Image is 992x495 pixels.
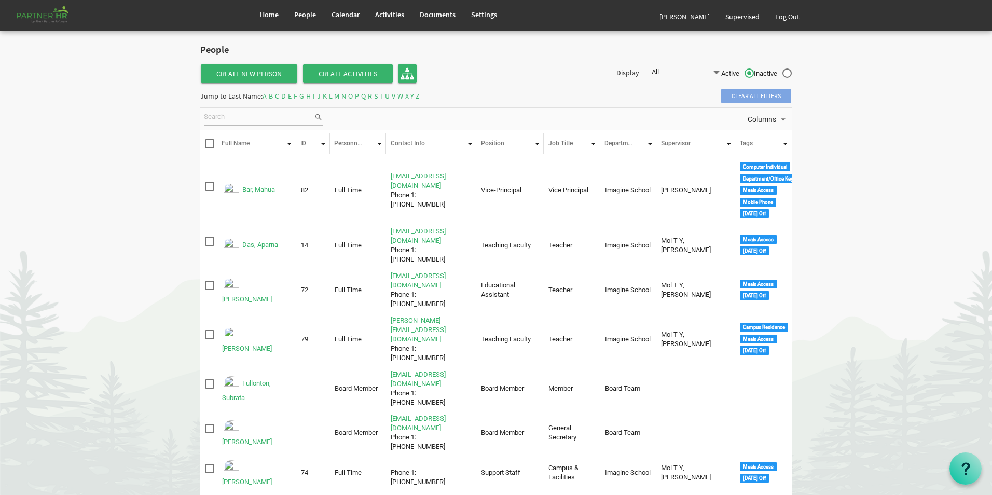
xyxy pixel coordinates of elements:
td: checkbox [200,225,217,266]
a: [EMAIL_ADDRESS][DOMAIN_NAME] [391,370,446,388]
a: [PERSON_NAME] [222,345,272,352]
a: Create New Person [201,64,297,83]
td: column header ID [296,368,330,409]
span: H [306,91,311,101]
span: C [275,91,279,101]
span: Y [410,91,414,101]
td: Full Time column header Personnel Type [330,225,387,266]
td: Imagine School column header Departments [600,225,657,266]
td: Educational Assistant column header Position [476,269,544,311]
span: V [392,91,395,101]
div: [DATE] Off [740,474,769,483]
td: George, Samson is template cell column header Full Name [217,412,296,454]
span: Display [616,68,639,77]
td: checkbox [200,269,217,311]
td: Bar, Mahua is template cell column header Full Name [217,160,296,222]
img: org-chart.svg [401,67,414,80]
td: Full Time column header Personnel Type [330,269,387,311]
a: Organisation Chart [398,64,417,83]
td: Imagine School column header Departments [600,269,657,311]
td: 74 column header ID [296,457,330,489]
span: D [281,91,286,101]
span: F [294,91,297,101]
td: Mol T Y, Smitha column header Supervisor [656,269,735,311]
span: Active [721,69,754,78]
div: Department/Office Keys [740,174,799,183]
td: checkbox [200,314,217,365]
span: P [355,91,359,101]
button: Columns [746,113,790,126]
div: Search [202,108,325,130]
img: Emp-d106ab57-77a4-460e-8e39-c3c217cc8641.png [222,276,241,295]
span: Inactive [754,69,792,78]
div: [DATE] Off [740,346,769,355]
span: O [348,91,353,101]
div: Jump to Last Name: - - - - - - - - - - - - - - - - - - - - - - - - - [200,88,420,104]
td: Teacher column header Job Title [544,225,600,266]
span: W [397,91,403,101]
span: G [299,91,304,101]
div: [DATE] Off [740,291,769,300]
td: Board Team column header Departments [600,368,657,409]
span: Tags [740,140,753,147]
td: aparna@imagineschools.inPhone 1: +919668736179 is template cell column header Contact Info [386,225,476,266]
td: <div class="tag label label-default">Campus Residence</div> <div class="tag label label-default">... [735,314,792,365]
span: L [329,91,332,101]
a: [PERSON_NAME] [222,478,272,486]
span: People [294,10,316,19]
td: column header Supervisor [656,368,735,409]
td: Vice-Principal column header Position [476,160,544,222]
span: U [385,91,390,101]
h2: People [200,45,286,56]
span: K [323,91,327,101]
div: Meals Access [740,462,777,471]
td: Mol T Y, Smitha column header Supervisor [656,457,735,489]
td: Phone 1: +919827685342 is template cell column header Contact Info [386,457,476,489]
td: Full Time column header Personnel Type [330,314,387,365]
a: Log Out [767,2,807,31]
td: gs@stepind.orgPhone 1: +919123558022 is template cell column header Contact Info [386,412,476,454]
a: Fullonton, Subrata [222,379,271,402]
img: Emp-a83bfb42-0f5f-463c-869c-0ed82ff50f90.png [222,459,241,477]
span: R [368,91,372,101]
a: Supervised [718,2,767,31]
td: Nayak, Labanya Rekha column header Supervisor [656,160,735,222]
span: Departments [604,140,640,147]
span: Full Name [222,140,250,147]
span: ID [300,140,306,147]
span: S [374,91,378,101]
td: shobha@imagineschools.inPhone 1: +919102065904 is template cell column header Contact Info [386,314,476,365]
td: Board Member column header Personnel Type [330,368,387,409]
td: Teacher column header Job Title [544,269,600,311]
td: Hansda, Saunri is template cell column header Full Name [217,457,296,489]
div: Meals Access [740,335,777,343]
span: Columns [747,113,777,126]
a: [EMAIL_ADDRESS][DOMAIN_NAME] [391,272,446,289]
td: Vice Principal column header Job Title [544,160,600,222]
span: Activities [375,10,404,19]
a: [EMAIL_ADDRESS][DOMAIN_NAME] [391,227,446,244]
img: Emp-bb320c71-32d4-47a5-8c64-70be61bf7c75.png [222,419,241,437]
div: Campus Residence [740,323,788,332]
img: Emp-185d491c-97f5-4e8b-837e-d12e7bc2f190.png [222,236,241,255]
a: [PERSON_NAME] [652,2,718,31]
td: Imagine School column header Departments [600,457,657,489]
td: <div class="tag label label-default">Meals Access</div> <div class="tag label label-default">Sund... [735,269,792,311]
span: Contact Info [391,140,425,147]
td: Teaching Faculty column header Position [476,314,544,365]
td: checkbox [200,457,217,489]
span: Home [260,10,279,19]
a: [PERSON_NAME][EMAIL_ADDRESS][DOMAIN_NAME] [391,317,446,343]
span: T [379,91,383,101]
td: Das, Aparna is template cell column header Full Name [217,225,296,266]
a: [PERSON_NAME] [222,295,272,303]
td: Fullonton, Subrata is template cell column header Full Name [217,368,296,409]
div: Columns [746,108,790,130]
span: Create Activities [303,64,393,83]
a: [PERSON_NAME] [222,438,272,446]
td: Imagine School column header Departments [600,160,657,222]
td: Full Time column header Personnel Type [330,160,387,222]
td: Board Team column header Departments [600,412,657,454]
span: X [405,91,409,101]
span: Supervisor [661,140,691,147]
